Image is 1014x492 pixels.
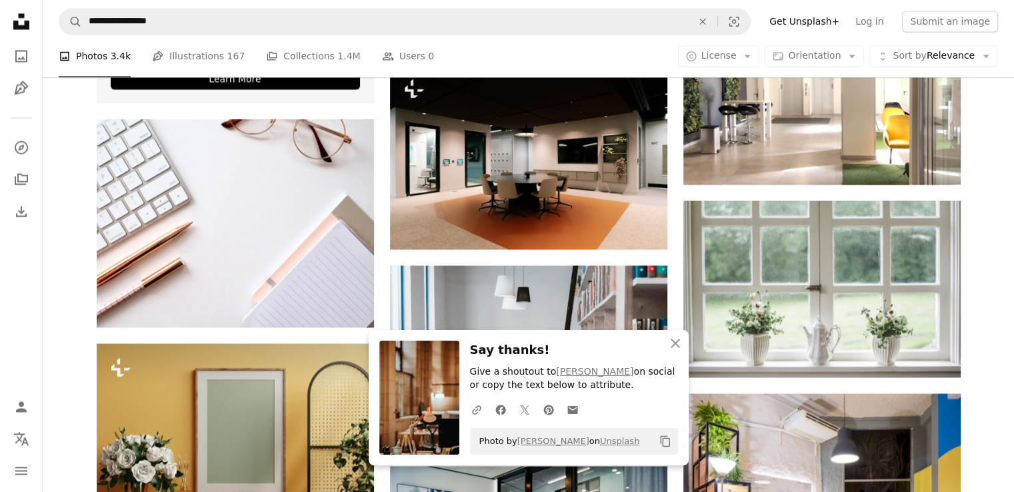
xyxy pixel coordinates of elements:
[8,393,35,420] a: Log in / Sign up
[266,35,360,77] a: Collections 1.4M
[893,50,926,61] span: Sort by
[556,366,633,377] a: [PERSON_NAME]
[600,436,639,446] a: Unsplash
[683,201,961,377] img: white teapot and tow flower vases on windowpane
[688,9,717,34] button: Clear
[678,45,760,67] button: License
[59,9,82,34] button: Search Unsplash
[390,65,667,249] img: a conference room with a large table and chairs
[97,441,374,453] a: Mockup frame in interior background in modern living room on yellow wall background.3d rendering
[8,43,35,69] a: Photos
[513,396,537,423] a: Share on Twitter
[428,49,434,63] span: 0
[8,198,35,225] a: Download History
[654,430,677,453] button: Copy to clipboard
[382,35,435,77] a: Users 0
[8,75,35,101] a: Illustrations
[718,9,750,34] button: Visual search
[227,49,245,63] span: 167
[8,457,35,484] button: Menu
[97,217,374,229] a: pen near black lined paper and eyeglasses
[390,151,667,163] a: a conference room with a large table and chairs
[111,68,360,89] div: Learn More
[847,11,891,32] a: Log in
[8,134,35,161] a: Explore
[761,11,847,32] a: Get Unsplash+
[869,45,998,67] button: Sort byRelevance
[152,35,245,77] a: Illustrations 167
[765,45,864,67] button: Orientation
[788,50,841,61] span: Orientation
[473,431,640,452] span: Photo by on
[893,49,975,63] span: Relevance
[902,11,998,32] button: Submit an image
[517,436,589,446] a: [PERSON_NAME]
[470,365,678,392] p: Give a shoutout to on social or copy the text below to attribute.
[561,396,585,423] a: Share over email
[97,119,374,327] img: pen near black lined paper and eyeglasses
[683,82,961,94] a: yellow chairs and black bar chairs
[537,396,561,423] a: Share on Pinterest
[489,396,513,423] a: Share on Facebook
[8,425,35,452] button: Language
[701,50,737,61] span: License
[470,341,678,360] h3: Say thanks!
[59,8,751,35] form: Find visuals sitewide
[390,265,667,450] img: tufted blue 3-seat sofa near white wall and window
[683,283,961,295] a: white teapot and tow flower vases on windowpane
[8,8,35,37] a: Home — Unsplash
[337,49,360,63] span: 1.4M
[8,166,35,193] a: Collections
